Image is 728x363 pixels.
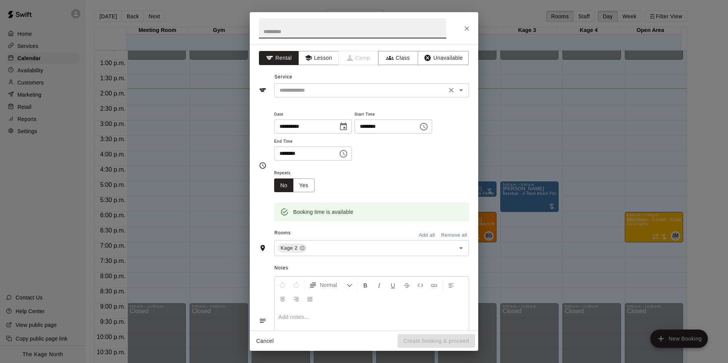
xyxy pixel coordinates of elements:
div: outlined button group [274,178,315,193]
svg: Timing [259,162,267,169]
span: Date [274,110,352,120]
button: Choose date, selected date is Aug 11, 2025 [336,119,351,134]
button: No [274,178,294,193]
svg: Service [259,86,267,94]
span: Camps can only be created in the Services page [338,51,378,65]
button: Undo [276,278,289,292]
svg: Rooms [259,244,267,252]
button: Lesson [299,51,338,65]
button: Unavailable [418,51,469,65]
button: Add all [415,229,439,241]
button: Rental [259,51,299,65]
span: Normal [320,281,346,289]
span: Rooms [275,230,291,236]
button: Choose time, selected time is 3:30 PM [336,146,351,161]
span: Kage 2 [278,244,301,252]
button: Format Italics [373,278,386,292]
button: Cancel [253,334,277,348]
button: Yes [293,178,315,193]
button: Class [378,51,418,65]
button: Format Bold [359,278,372,292]
button: Formatting Options [306,278,356,292]
span: Service [275,74,292,80]
div: Booking time is available [293,205,353,219]
span: End Time [274,137,352,147]
button: Insert Link [428,278,441,292]
button: Clear [446,85,457,96]
button: Close [460,22,474,35]
button: Remove all [439,229,469,241]
svg: Notes [259,317,267,325]
button: Format Underline [386,278,399,292]
button: Redo [290,278,303,292]
button: Left Align [445,278,458,292]
span: Start Time [354,110,432,120]
button: Format Strikethrough [400,278,413,292]
button: Choose time, selected time is 2:30 PM [416,119,431,134]
div: Kage 2 [278,244,307,253]
button: Open [456,243,466,253]
span: Notes [275,262,469,274]
button: Open [456,85,466,96]
button: Justify Align [303,292,316,306]
button: Right Align [290,292,303,306]
button: Center Align [276,292,289,306]
button: Insert Code [414,278,427,292]
span: Repeats [274,168,321,178]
